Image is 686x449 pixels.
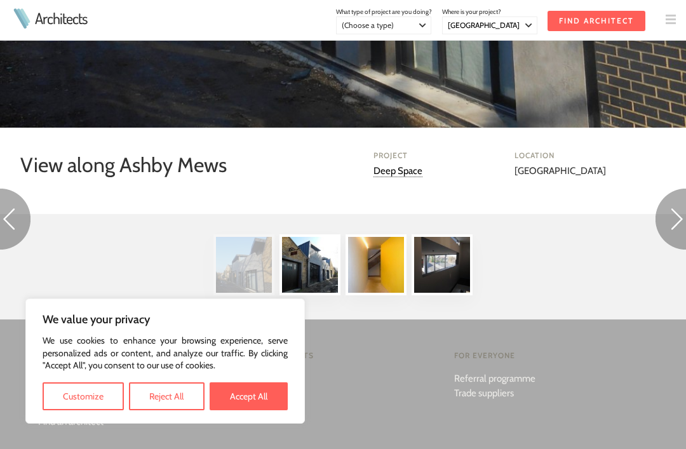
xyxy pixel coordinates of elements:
[346,234,407,295] img: Deep Space / Entrance hall
[43,335,288,372] p: We use cookies to enhance your browsing experience, serve personalized ads or content, and analyz...
[548,11,645,31] input: Find Architect
[20,150,323,180] h1: View along Ashby Mews
[279,286,340,298] a: Deep Space / Deep space frontage
[213,286,274,298] a: Deep Space / View along Ashby Mews
[412,286,473,298] a: Deep Space / Interconnecting spaces
[336,8,432,16] span: What type of project are you doing?
[373,150,504,161] h4: Project
[454,350,642,361] h4: For everyone
[43,312,288,327] p: We value your privacy
[442,8,501,16] span: Where is your project?
[514,150,645,161] h4: Location
[373,165,422,177] a: Deep Space
[656,189,686,254] a: Go to next photo
[412,234,473,295] img: Deep Space / Interconnecting spaces
[454,373,535,384] a: Referral programme
[346,286,407,298] a: Deep Space / Entrance hall
[129,382,204,410] button: Reject All
[213,234,274,295] img: Deep Space / View along Ashby Mews
[454,387,514,399] a: Trade suppliers
[38,416,104,427] a: Find an architect
[210,382,288,410] button: Accept All
[35,11,87,26] a: Architects
[10,8,33,29] img: Architects
[43,382,124,410] button: Customize
[279,234,340,295] img: Deep Space / Deep space frontage
[656,189,686,250] img: Next
[514,150,645,178] div: [GEOGRAPHIC_DATA]
[246,350,433,361] h4: For Architects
